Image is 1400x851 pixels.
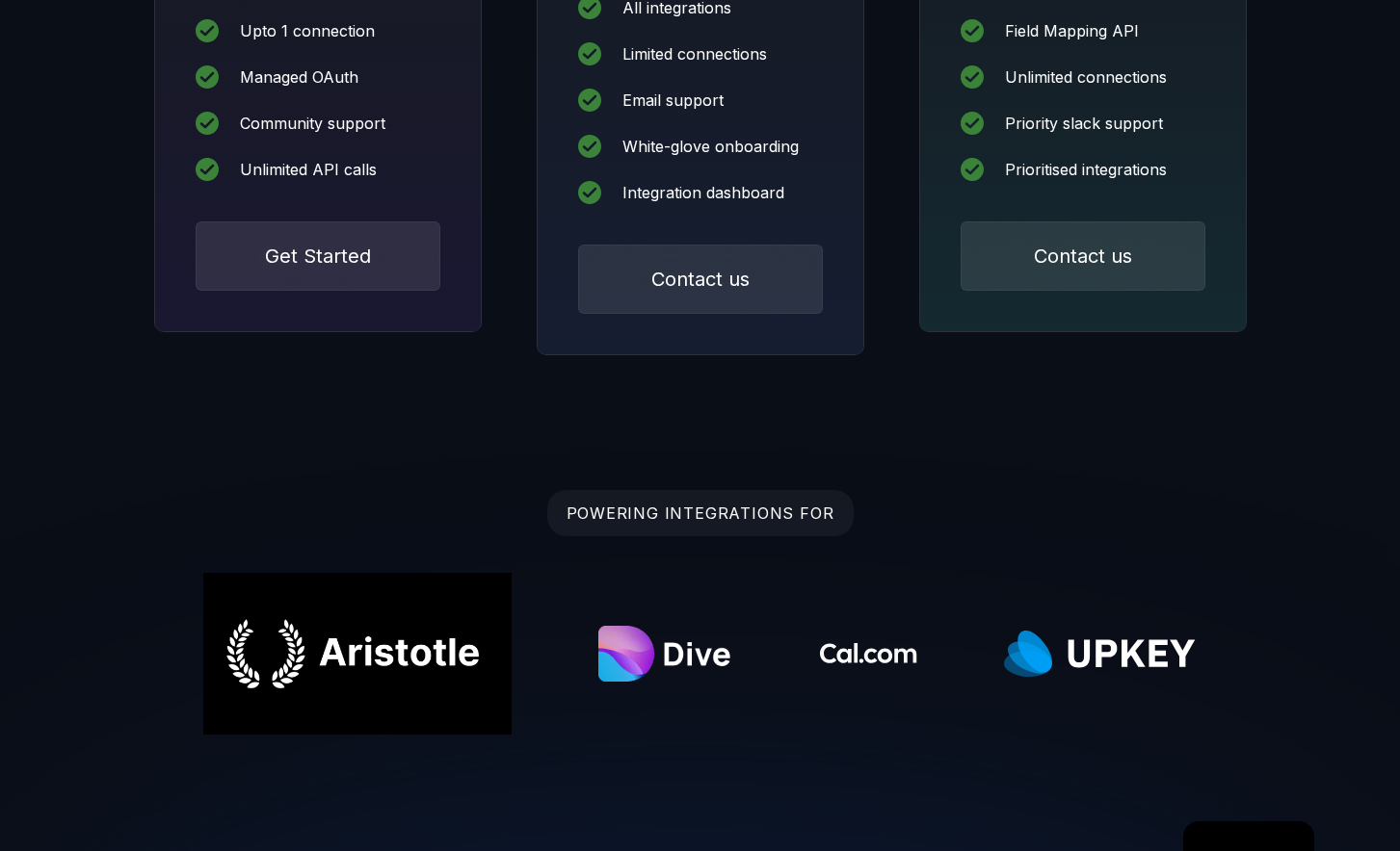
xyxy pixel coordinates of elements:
[1004,606,1197,702] img: Upkey.com
[240,69,358,85] div: Managed OAuth
[547,490,854,536] div: POWERING INTEGRATIONS FOR
[578,42,601,65] img: icon
[578,181,601,204] img: icon
[240,162,377,177] div: Unlimited API calls
[1005,162,1167,177] div: Prioritised integrations
[1005,23,1139,39] div: Field Mapping API
[820,643,917,664] img: Cal.com logo
[961,65,984,89] img: icon
[961,221,1205,291] button: Contact us
[578,245,823,314] button: Contact us
[1005,116,1163,131] div: Priority slack support
[622,139,799,154] div: White-glove onboarding
[203,573,512,735] img: Aristotle
[196,158,219,181] img: icon
[961,158,984,181] img: icon
[578,135,601,158] img: icon
[196,19,219,42] img: icon
[622,92,724,108] div: Email support
[196,112,219,135] img: icon
[240,23,375,39] div: Upto 1 connection
[622,46,767,62] div: Limited connections
[196,65,219,89] img: icon
[961,19,984,42] img: icon
[240,116,385,131] div: Community support
[622,185,784,200] div: Integration dashboard
[578,89,601,112] img: icon
[598,626,733,682] img: Dive
[196,221,440,291] button: Get Started
[1005,69,1167,85] div: Unlimited connections
[961,112,984,135] img: icon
